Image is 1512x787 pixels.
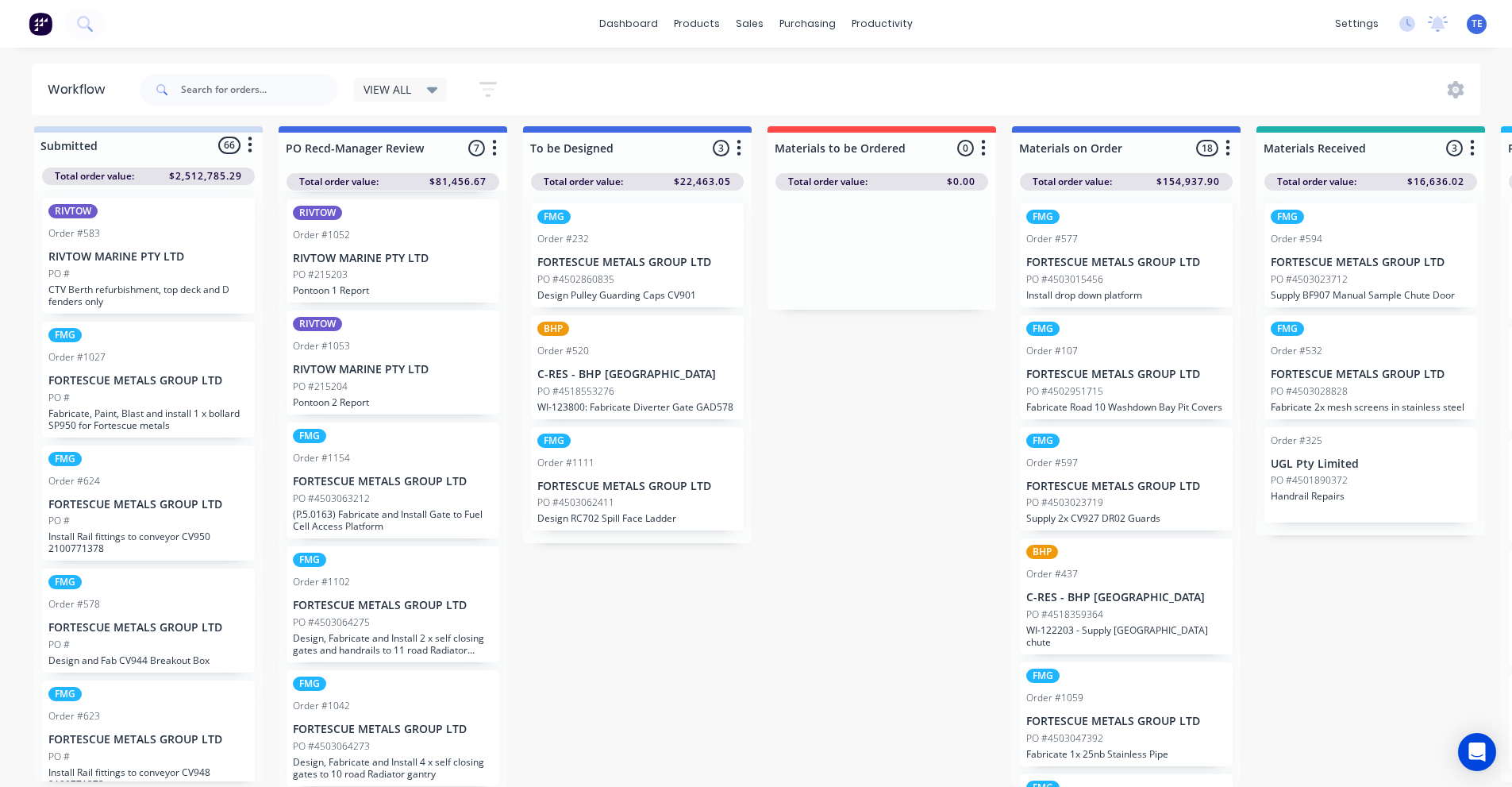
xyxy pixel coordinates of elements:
[1026,289,1226,301] p: Install drop down platform
[293,492,370,506] p: PO #4503063212
[287,670,499,786] div: FMGOrder #1042FORTESCUE METALS GROUP LTDPO #4503064273Design, Fabricate and Install 4 x self clos...
[429,175,487,189] span: $81,456.67
[1026,512,1226,524] p: Supply 2x CV927 DR02 Guards
[48,597,100,611] div: Order #578
[1271,490,1471,502] p: Handrail Repairs
[1271,289,1471,301] p: Supply BF907 Manual Sample Chute Door
[1264,203,1477,307] div: FMGOrder #594FORTESCUE METALS GROUP LTDPO #4503023712Supply BF907 Manual Sample Chute Door
[1327,12,1387,36] div: settings
[48,733,248,746] p: FORTESCUE METALS GROUP LTD
[42,322,255,438] div: FMGOrder #1027FORTESCUE METALS GROUP LTDPO #Fabricate, Paint, Blast and install 1 x bollard SP950...
[537,368,737,381] p: C-RES - BHP [GEOGRAPHIC_DATA]
[1026,344,1078,358] div: Order #107
[293,756,493,780] p: Design, Fabricate and Install 4 x self closing gates to 10 road Radiator gantry
[48,474,100,488] div: Order #624
[531,203,744,307] div: FMGOrder #232FORTESCUE METALS GROUP LTDPO #4502860835Design Pulley Guarding Caps CV901
[1271,272,1348,287] p: PO #4503023712
[788,175,868,189] span: Total order value:
[537,496,614,510] p: PO #4503062411
[1020,203,1233,307] div: FMGOrder #577FORTESCUE METALS GROUP LTDPO #4503015456Install drop down platform
[674,175,731,189] span: $22,463.05
[537,434,571,448] div: FMG
[1271,368,1471,381] p: FORTESCUE METALS GROUP LTD
[1026,232,1078,246] div: Order #577
[293,632,493,656] p: Design, Fabricate and Install 2 x self closing gates and handrails to 11 road Radiator gantry.
[1271,401,1471,413] p: Fabricate 2x mesh screens in stainless steel
[1026,384,1103,399] p: PO #4502951715
[169,169,242,183] span: $2,512,785.29
[537,456,594,470] div: Order #1111
[544,175,623,189] span: Total order value:
[48,709,100,723] div: Order #623
[728,12,771,36] div: sales
[1026,715,1226,728] p: FORTESCUE METALS GROUP LTD
[293,699,350,713] div: Order #1042
[293,363,493,376] p: RIVTOW MARINE PTY LTD
[293,339,350,353] div: Order #1053
[1033,175,1112,189] span: Total order value:
[1271,384,1348,399] p: PO #4503028828
[48,407,248,431] p: Fabricate, Paint, Blast and install 1 x bollard SP950 for Fortescue metals
[1472,17,1483,31] span: TE
[1026,731,1103,746] p: PO #4503047392
[1026,608,1103,622] p: PO #4518359364
[48,638,70,652] p: PO #
[48,621,248,635] p: FORTESCUE METALS GROUP LTD
[537,344,589,358] div: Order #520
[537,232,589,246] div: Order #232
[1026,256,1226,269] p: FORTESCUE METALS GROUP LTD
[48,374,248,388] p: FORTESCUE METALS GROUP LTD
[666,12,728,36] div: products
[181,74,338,106] input: Search for orders...
[48,687,82,701] div: FMG
[293,429,326,443] div: FMG
[293,739,370,754] p: PO #4503064273
[537,289,737,301] p: Design Pulley Guarding Caps CV901
[1026,368,1226,381] p: FORTESCUE METALS GROUP LTD
[293,380,348,394] p: PO #215204
[1026,545,1058,559] div: BHP
[48,350,106,365] div: Order #1027
[1458,733,1496,771] div: Open Intercom Messenger
[1264,315,1477,419] div: FMGOrder #532FORTESCUE METALS GROUP LTDPO #4503028828Fabricate 2x mesh screens in stainless steel
[591,12,666,36] a: dashboard
[293,268,348,282] p: PO #215203
[1026,496,1103,510] p: PO #4503023719
[1271,434,1322,448] div: Order #325
[531,315,744,419] div: BHPOrder #520C-RES - BHP [GEOGRAPHIC_DATA]PO #4518553276WI-123800: Fabricate Diverter Gate GAD578
[1026,322,1060,336] div: FMG
[1026,567,1078,581] div: Order #437
[1026,748,1226,760] p: Fabricate 1x 25nb Stainless Pipe
[537,384,614,399] p: PO #4518553276
[1020,315,1233,419] div: FMGOrder #107FORTESCUE METALS GROUP LTDPO #4502951715Fabricate Road 10 Washdown Bay Pit Covers
[1271,344,1322,358] div: Order #532
[537,256,737,269] p: FORTESCUE METALS GROUP LTD
[364,81,411,98] span: VIEW ALL
[293,677,326,691] div: FMG
[287,546,499,662] div: FMGOrder #1102FORTESCUE METALS GROUP LTDPO #4503064275Design, Fabricate and Install 2 x self clos...
[1271,457,1471,471] p: UGL Pty Limited
[293,284,493,296] p: Pontoon 1 Report
[293,396,493,408] p: Pontoon 2 Report
[1271,473,1348,488] p: PO #4501890372
[1271,256,1471,269] p: FORTESCUE METALS GROUP LTD
[48,575,82,589] div: FMG
[293,599,493,612] p: FORTESCUE METALS GROUP LTD
[1026,480,1226,493] p: FORTESCUE METALS GROUP LTD
[293,252,493,265] p: RIVTOW MARINE PTY LTD
[48,514,70,528] p: PO #
[48,80,113,99] div: Workflow
[1026,434,1060,448] div: FMG
[48,267,70,281] p: PO #
[48,204,98,218] div: RIVTOW
[293,451,350,465] div: Order #1154
[1026,456,1078,470] div: Order #597
[1026,401,1226,413] p: Fabricate Road 10 Washdown Bay Pit Covers
[537,272,614,287] p: PO #4502860835
[293,723,493,736] p: FORTESCUE METALS GROUP LTD
[48,452,82,466] div: FMG
[293,475,493,488] p: FORTESCUE METALS GROUP LTD
[48,530,248,554] p: Install Rail fittings to conveyor CV950 2100771378
[1407,175,1464,189] span: $16,636.02
[293,206,342,220] div: RIVTOW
